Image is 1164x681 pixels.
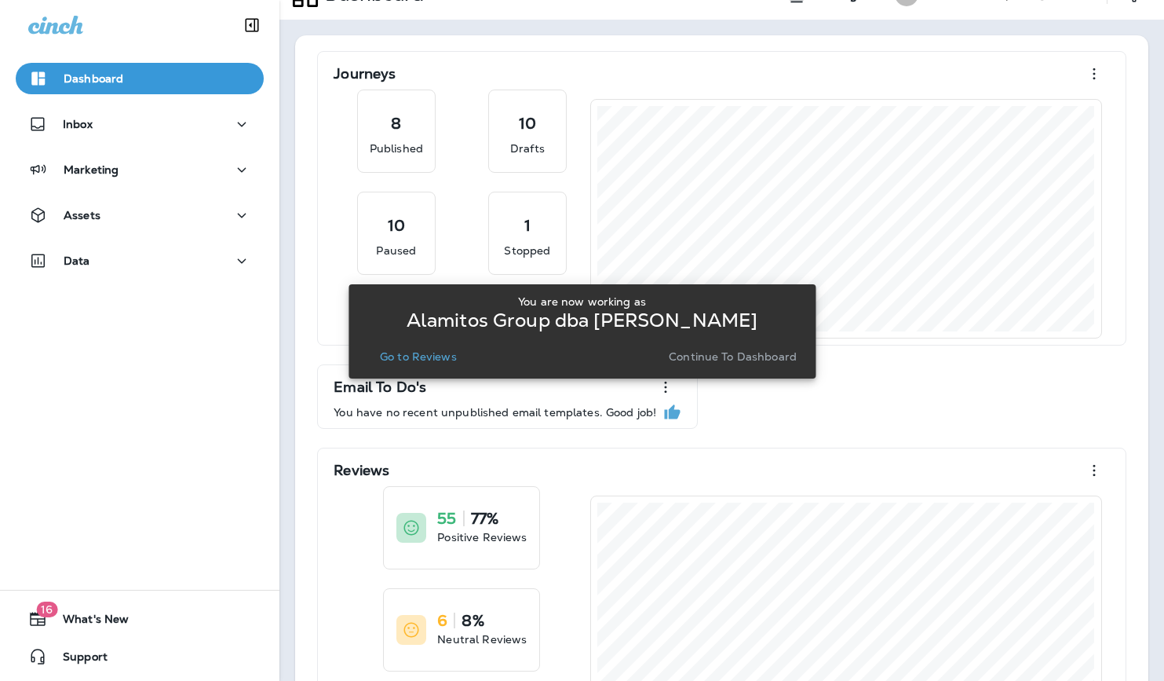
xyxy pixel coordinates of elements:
p: Continue to Dashboard [669,350,797,363]
button: Data [16,245,264,276]
button: Support [16,641,264,672]
p: Alamitos Group dba [PERSON_NAME] [407,314,757,327]
p: Journeys [334,66,396,82]
p: You have no recent unpublished email templates. Good job! [334,406,656,419]
button: Go to Reviews [374,346,463,368]
p: Assets [64,209,100,222]
button: 16What's New [16,603,264,635]
p: Reviews [334,463,389,478]
p: Email To Do's [334,379,426,395]
button: Marketing [16,154,264,185]
p: Dashboard [64,72,123,85]
button: Inbox [16,108,264,140]
p: Go to Reviews [380,350,457,363]
p: Marketing [64,163,119,176]
p: Data [64,254,90,267]
p: You are now working as [518,295,646,308]
button: Continue to Dashboard [662,346,803,368]
span: Support [47,650,108,669]
button: Assets [16,200,264,231]
span: What's New [47,613,129,632]
button: Dashboard [16,63,264,94]
p: Inbox [63,118,93,130]
button: Collapse Sidebar [230,9,274,41]
span: 16 [36,602,57,617]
